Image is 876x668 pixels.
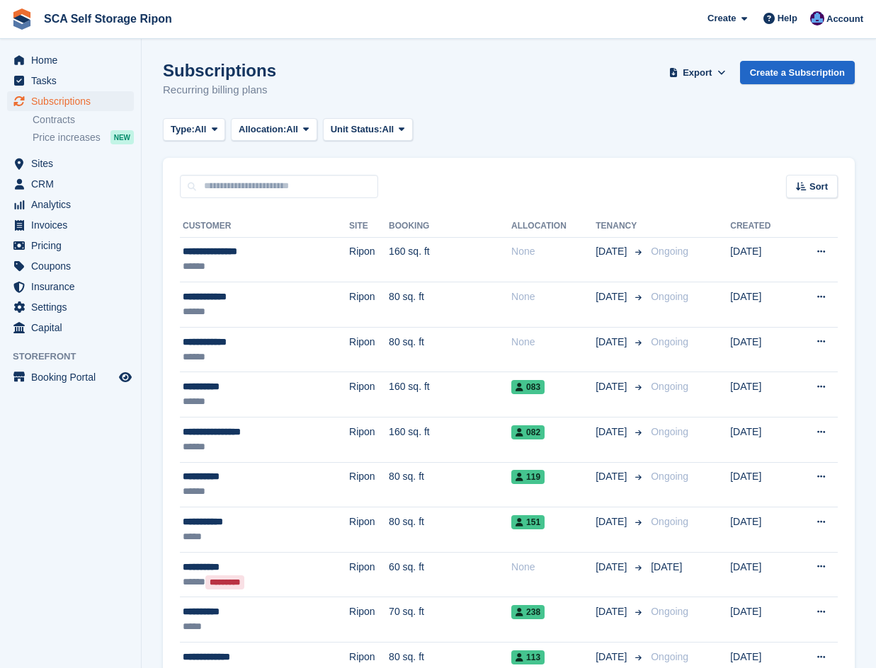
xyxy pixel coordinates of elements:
[349,507,389,553] td: Ripon
[730,417,792,463] td: [DATE]
[730,462,792,507] td: [DATE]
[389,372,511,417] td: 160 sq. ft
[778,11,797,25] span: Help
[349,372,389,417] td: Ripon
[323,118,413,142] button: Unit Status: All
[349,327,389,372] td: Ripon
[7,50,134,70] a: menu
[596,425,630,439] span: [DATE]
[349,215,389,238] th: Site
[651,426,688,437] span: Ongoing
[7,236,134,255] a: menu
[33,113,134,127] a: Contracts
[511,470,545,484] span: 119
[389,597,511,643] td: 70 sq. ft
[195,122,207,137] span: All
[740,61,855,84] a: Create a Subscription
[31,71,116,91] span: Tasks
[349,462,389,507] td: Ripon
[33,129,134,145] a: Price increases NEW
[651,561,682,572] span: [DATE]
[389,552,511,597] td: 60 sq. ft
[38,7,178,30] a: SCA Self Storage Ripon
[389,417,511,463] td: 160 sq. ft
[31,91,116,111] span: Subscriptions
[826,12,863,26] span: Account
[730,372,792,417] td: [DATE]
[349,597,389,643] td: Ripon
[389,462,511,507] td: 80 sq. ft
[163,82,276,98] p: Recurring billing plans
[596,379,630,394] span: [DATE]
[511,335,596,350] div: None
[389,237,511,282] td: 160 sq. ft
[389,282,511,328] td: 80 sq. ft
[239,122,286,137] span: Allocation:
[730,507,792,553] td: [DATE]
[31,154,116,173] span: Sites
[511,605,545,619] span: 238
[7,277,134,296] a: menu
[511,380,545,394] span: 083
[683,66,712,80] span: Export
[7,318,134,338] a: menu
[349,282,389,328] td: Ripon
[730,327,792,372] td: [DATE]
[163,61,276,80] h1: Subscriptions
[7,297,134,317] a: menu
[7,367,134,387] a: menu
[596,514,630,529] span: [DATE]
[31,50,116,70] span: Home
[349,552,389,597] td: Ripon
[33,131,101,144] span: Price increases
[389,215,511,238] th: Booking
[730,282,792,328] td: [DATE]
[651,516,688,527] span: Ongoing
[349,417,389,463] td: Ripon
[31,174,116,194] span: CRM
[331,122,382,137] span: Unit Status:
[7,91,134,111] a: menu
[511,215,596,238] th: Allocation
[730,597,792,643] td: [DATE]
[666,61,729,84] button: Export
[730,552,792,597] td: [DATE]
[511,244,596,259] div: None
[31,318,116,338] span: Capital
[651,651,688,662] span: Ongoing
[596,289,630,304] span: [DATE]
[163,118,225,142] button: Type: All
[7,195,134,214] a: menu
[651,381,688,392] span: Ongoing
[31,256,116,276] span: Coupons
[7,174,134,194] a: menu
[511,515,545,529] span: 151
[651,246,688,257] span: Ongoing
[31,277,116,296] span: Insurance
[31,236,116,255] span: Pricing
[596,244,630,259] span: [DATE]
[596,604,630,619] span: [DATE]
[389,507,511,553] td: 80 sq. ft
[389,327,511,372] td: 80 sq. ft
[596,335,630,350] span: [DATE]
[110,130,134,144] div: NEW
[511,425,545,439] span: 082
[511,560,596,575] div: None
[11,8,33,30] img: stora-icon-8386f47178a22dfd0bd8f6a31ec36ba5ce8667c1dd55bd0f319d3a0aa187defe.svg
[286,122,298,137] span: All
[31,367,116,387] span: Booking Portal
[171,122,195,137] span: Type:
[31,215,116,235] span: Invoices
[596,650,630,664] span: [DATE]
[382,122,394,137] span: All
[651,606,688,617] span: Ongoing
[7,154,134,173] a: menu
[7,256,134,276] a: menu
[651,291,688,302] span: Ongoing
[31,195,116,214] span: Analytics
[596,560,630,575] span: [DATE]
[7,215,134,235] a: menu
[180,215,349,238] th: Customer
[651,336,688,347] span: Ongoing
